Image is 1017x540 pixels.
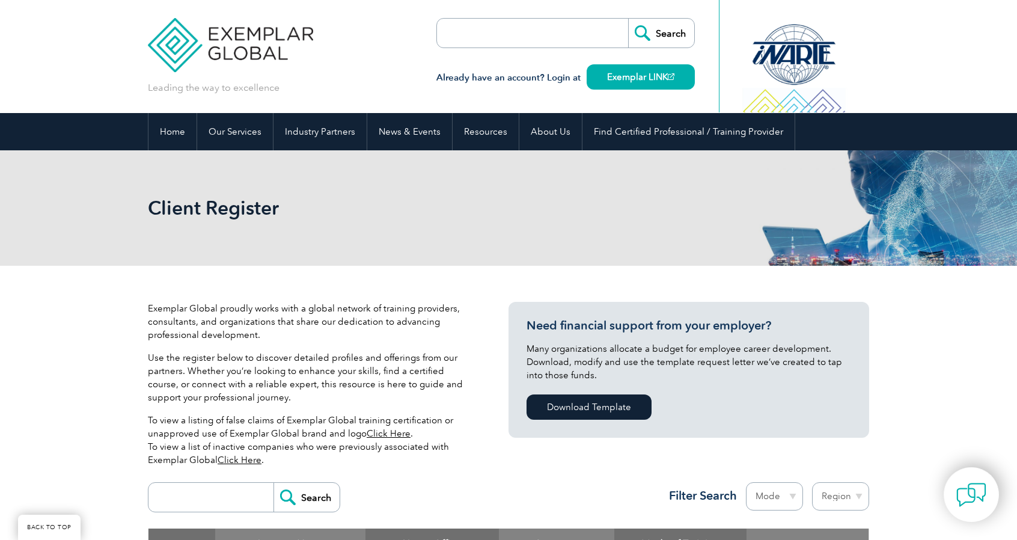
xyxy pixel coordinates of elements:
[148,414,472,467] p: To view a listing of false claims of Exemplar Global training certification or unapproved use of ...
[587,64,695,90] a: Exemplar LINK
[527,318,851,333] h3: Need financial support from your employer?
[453,113,519,150] a: Resources
[956,480,986,510] img: contact-chat.png
[519,113,582,150] a: About Us
[148,113,197,150] a: Home
[527,394,652,420] a: Download Template
[662,488,737,503] h3: Filter Search
[148,351,472,404] p: Use the register below to discover detailed profiles and offerings from our partners. Whether you...
[148,302,472,342] p: Exemplar Global proudly works with a global network of training providers, consultants, and organ...
[273,483,340,512] input: Search
[436,70,695,85] h3: Already have an account? Login at
[628,19,694,48] input: Search
[527,342,851,382] p: Many organizations allocate a budget for employee career development. Download, modify and use th...
[273,113,367,150] a: Industry Partners
[668,73,674,80] img: open_square.png
[218,455,261,465] a: Click Here
[197,113,273,150] a: Our Services
[148,81,279,94] p: Leading the way to excellence
[367,113,452,150] a: News & Events
[582,113,795,150] a: Find Certified Professional / Training Provider
[367,428,411,439] a: Click Here
[148,198,653,218] h2: Client Register
[18,515,81,540] a: BACK TO TOP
